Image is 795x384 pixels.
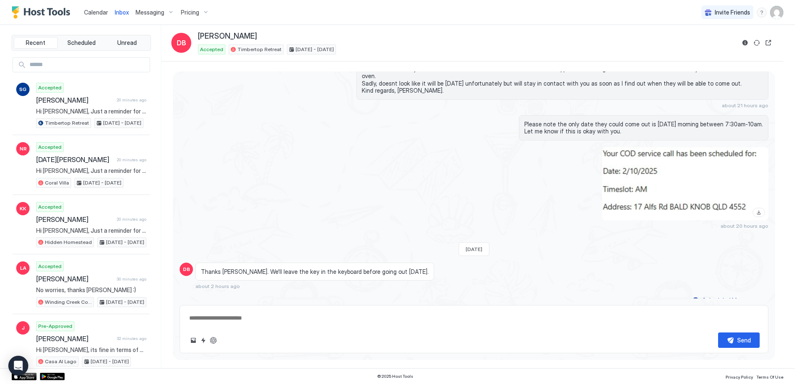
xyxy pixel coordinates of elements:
[770,6,783,19] div: User profile
[466,246,482,252] span: [DATE]
[12,373,37,380] a: App Store
[36,346,146,354] span: Hi [PERSON_NAME], its fine in terms of we don't need any extra payment but the property only slee...
[740,38,750,48] button: Reservation information
[117,39,137,47] span: Unread
[36,215,114,224] span: [PERSON_NAME]
[38,322,72,330] span: Pre-Approved
[12,6,74,19] a: Host Tools Logo
[36,167,146,175] span: Hi [PERSON_NAME], Just a reminder for your upcoming stay at [GEOGRAPHIC_DATA]. I hope you are loo...
[36,335,114,343] span: [PERSON_NAME]
[296,46,334,53] span: [DATE] - [DATE]
[45,239,92,246] span: Hidden Homestead
[105,37,149,49] button: Unread
[36,155,114,164] span: [DATE][PERSON_NAME]
[45,119,89,127] span: Timbertop Retreat
[84,8,108,17] a: Calendar
[20,205,26,212] span: KK
[726,374,753,379] span: Privacy Policy
[115,9,129,16] span: Inbox
[67,39,96,47] span: Scheduled
[726,372,753,381] a: Privacy Policy
[45,358,77,365] span: Casa Al Lago
[201,268,429,276] span: Thanks [PERSON_NAME]. We'll leave the key in the keyboard before going out [DATE].
[36,227,146,234] span: Hi [PERSON_NAME], Just a reminder for your upcoming stay at [GEOGRAPHIC_DATA]! I hope you are loo...
[117,336,146,341] span: 32 minutes ago
[721,223,768,229] span: about 20 hours ago
[752,38,762,48] button: Sync reservation
[136,9,164,16] span: Messaging
[38,84,62,91] span: Accepted
[22,324,25,332] span: J
[26,39,45,47] span: Recent
[8,356,28,376] div: Open Intercom Messenger
[117,97,146,103] span: 20 minutes ago
[757,7,767,17] div: menu
[715,9,750,16] span: Invite Friends
[691,295,768,306] button: Scheduled Messages
[20,145,27,153] span: NR
[198,32,257,41] span: [PERSON_NAME]
[38,203,62,211] span: Accepted
[177,38,186,48] span: DB
[20,264,26,272] span: LA
[722,102,768,108] span: about 21 hours ago
[602,147,768,220] div: View image
[195,283,240,289] span: about 2 hours ago
[718,332,760,348] button: Send
[45,298,92,306] span: Winding Creek Cottage
[702,296,759,305] div: Scheduled Messages
[26,58,150,72] input: Input Field
[756,372,783,381] a: Terms Of Use
[45,179,69,187] span: Coral Villa
[115,8,129,17] a: Inbox
[117,157,146,162] span: 20 minutes ago
[524,121,763,135] span: Please note the only date they could come out is [DATE] morning between 7:30am-10am. Let me know ...
[200,46,223,53] span: Accepted
[83,179,121,187] span: [DATE] - [DATE]
[188,335,198,345] button: Upload image
[59,37,104,49] button: Scheduled
[14,37,58,49] button: Recent
[756,374,783,379] span: Terms Of Use
[763,38,773,48] button: Open reservation
[40,373,65,380] a: Google Play Store
[36,96,114,104] span: [PERSON_NAME]
[753,208,765,217] a: Download
[12,35,151,51] div: tab-group
[117,217,146,222] span: 20 minutes ago
[208,335,218,345] button: ChatGPT Auto Reply
[19,86,27,93] span: SG
[198,335,208,345] button: Quick reply
[103,119,141,127] span: [DATE] - [DATE]
[183,266,190,273] span: DB
[737,336,751,345] div: Send
[377,374,413,379] span: © 2025 Host Tools
[91,358,129,365] span: [DATE] - [DATE]
[237,46,281,53] span: Timbertop Retreat
[117,276,146,282] span: 30 minutes ago
[106,298,144,306] span: [DATE] - [DATE]
[36,286,146,294] span: No worries, thanks [PERSON_NAME] :)
[38,143,62,151] span: Accepted
[38,263,62,270] span: Accepted
[36,108,146,115] span: Hi [PERSON_NAME], Just a reminder for your upcoming stay at [GEOGRAPHIC_DATA]! I hope you are loo...
[181,9,199,16] span: Pricing
[84,9,108,16] span: Calendar
[106,239,144,246] span: [DATE] - [DATE]
[36,275,114,283] span: [PERSON_NAME]
[362,58,763,94] span: Hi [PERSON_NAME], Just wanted to let you know that we have an electrician from Suncoast appliance...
